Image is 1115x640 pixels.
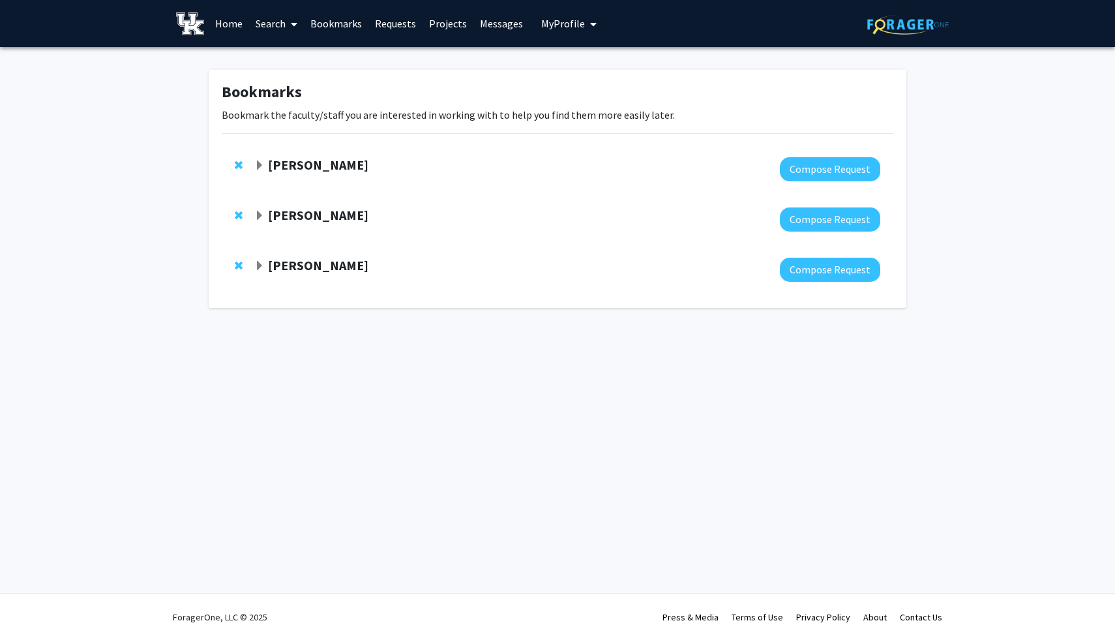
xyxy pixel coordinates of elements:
a: Privacy Policy [796,611,850,623]
a: Messages [473,1,529,46]
span: Remove Sarah D'Orazio from bookmarks [235,260,243,271]
span: Expand Ian Boggero Bookmark [254,211,265,221]
div: ForagerOne, LLC © 2025 [173,594,267,640]
span: Expand Ioannis Papazoglou Bookmark [254,160,265,171]
a: Contact Us [900,611,942,623]
strong: [PERSON_NAME] [268,207,368,223]
button: Compose Request to Sarah D'Orazio [780,258,880,282]
a: Bookmarks [304,1,368,46]
strong: [PERSON_NAME] [268,157,368,173]
a: Search [249,1,304,46]
span: Expand Sarah D'Orazio Bookmark [254,261,265,271]
strong: [PERSON_NAME] [268,257,368,273]
span: Remove Ioannis Papazoglou from bookmarks [235,160,243,170]
h1: Bookmarks [222,83,893,102]
a: Terms of Use [732,611,783,623]
iframe: Chat [10,581,55,630]
a: Requests [368,1,423,46]
p: Bookmark the faculty/staff you are interested in working with to help you find them more easily l... [222,107,893,123]
span: Remove Ian Boggero from bookmarks [235,210,243,221]
button: Compose Request to Ian Boggero [780,207,880,232]
a: Home [209,1,249,46]
a: Projects [423,1,473,46]
a: Press & Media [662,611,719,623]
span: My Profile [541,17,585,30]
a: About [863,611,887,623]
img: ForagerOne Logo [867,14,949,35]
button: Compose Request to Ioannis Papazoglou [780,157,880,181]
img: University of Kentucky Logo [176,12,204,35]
